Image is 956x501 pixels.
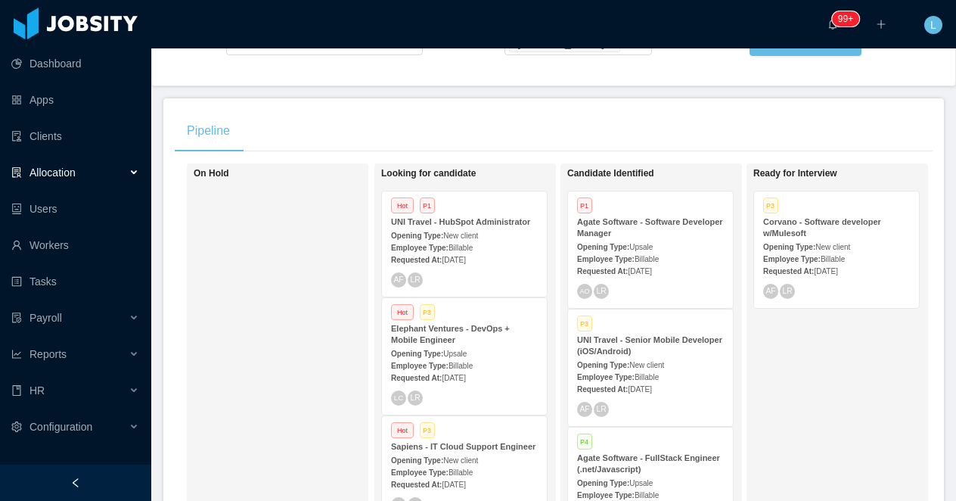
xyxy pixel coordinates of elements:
[814,267,837,275] span: [DATE]
[629,243,653,251] span: Upsale
[391,442,535,451] strong: Sapiens - IT Cloud Support Engineer
[391,256,442,264] strong: Requested At:
[443,456,478,465] span: New client
[821,255,845,263] span: Billable
[11,85,139,115] a: icon: appstoreApps
[577,479,629,487] strong: Opening Type:
[410,275,420,284] span: LR
[11,194,139,224] a: icon: robotUsers
[11,121,139,151] a: icon: auditClients
[628,385,651,394] span: [DATE]
[763,198,778,213] span: P3
[11,422,22,432] i: icon: setting
[391,374,442,382] strong: Requested At:
[443,232,478,240] span: New client
[442,256,465,264] span: [DATE]
[391,481,442,489] strong: Requested At:
[782,287,792,295] span: LR
[443,350,467,358] span: Upsale
[29,421,92,433] span: Configuration
[194,168,405,179] h1: On Hold
[635,255,659,263] span: Billable
[763,255,821,263] strong: Employee Type:
[449,468,473,477] span: Billable
[449,362,473,370] span: Billable
[765,287,775,295] span: AF
[29,312,62,324] span: Payroll
[391,456,443,465] strong: Opening Type:
[393,275,403,284] span: AF
[628,267,651,275] span: [DATE]
[827,19,838,30] i: icon: bell
[391,217,530,226] strong: UNI Travel - HubSpot Administrator
[577,255,635,263] strong: Employee Type:
[420,422,435,438] span: P3
[442,374,465,382] span: [DATE]
[442,481,465,489] span: [DATE]
[577,217,723,238] strong: Agate Software - Software Developer Manager
[455,37,507,49] label: Allocator
[635,491,659,499] span: Billable
[876,19,886,30] i: icon: plus
[577,373,635,381] strong: Employee Type:
[930,16,936,34] span: L
[29,348,67,360] span: Reports
[29,384,45,397] span: HR
[391,198,414,213] span: Hot
[832,11,859,26] sup: 578
[175,110,242,152] div: Pipeline
[449,244,473,252] span: Billable
[596,287,606,295] span: LR
[635,373,659,381] span: Billable
[596,405,606,413] span: LR
[391,362,449,370] strong: Employee Type:
[763,267,814,275] strong: Requested At:
[29,166,76,179] span: Allocation
[577,361,629,369] strong: Opening Type:
[567,168,779,179] h1: Candidate Identified
[577,198,592,213] span: P1
[11,167,22,178] i: icon: solution
[577,491,635,499] strong: Employee Type:
[629,361,664,369] span: New client
[420,304,435,320] span: P3
[577,453,720,474] strong: Agate Software - FullStack Engineer (.net/Javascript)
[577,267,628,275] strong: Requested At:
[391,350,443,358] strong: Opening Type:
[391,422,414,438] span: Hot
[11,266,139,297] a: icon: profileTasks
[391,324,510,344] strong: Elephant Ventures - DevOps + Mobile Engineer
[815,243,850,251] span: New client
[577,243,629,251] strong: Opening Type:
[391,244,449,252] strong: Employee Type:
[11,230,139,260] a: icon: userWorkers
[420,198,435,213] span: P1
[577,316,592,331] span: P3
[381,168,593,179] h1: Looking for candidate
[579,405,589,413] span: AF
[11,48,139,79] a: icon: pie-chartDashboard
[763,217,881,238] strong: Corvano - Software developer w/Mulesoft
[391,468,449,477] strong: Employee Type:
[577,335,722,356] strong: UNI Travel - Senior Mobile Developer (iOS/Android)
[391,304,414,320] span: Hot
[11,313,22,323] i: icon: file-protect
[577,385,628,394] strong: Requested At:
[11,349,22,359] i: icon: line-chart
[11,385,22,396] i: icon: book
[177,37,227,49] label: Workers
[410,394,420,402] span: LR
[394,394,404,402] span: LC
[763,243,815,251] strong: Opening Type:
[579,288,589,295] span: AO
[577,434,592,450] span: P4
[629,479,653,487] span: Upsale
[391,232,443,240] strong: Opening Type:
